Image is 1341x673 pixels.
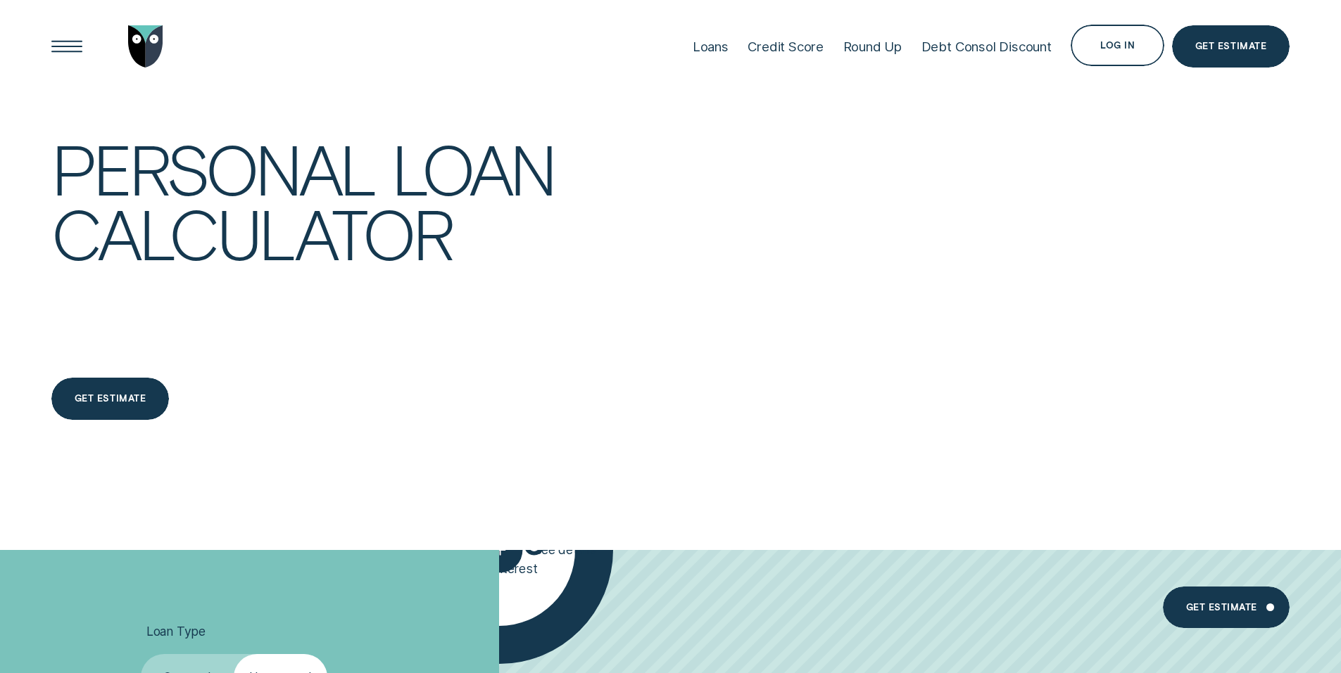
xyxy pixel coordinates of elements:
div: Debt Consol Discount [921,39,1052,55]
div: Credit Score [748,39,824,55]
a: Get estimate [51,378,169,420]
h4: Personal loan calculator [51,136,573,266]
a: Get estimate [1163,587,1290,629]
span: Loan Type [146,624,206,639]
img: Wisr [128,25,163,68]
div: Loans [693,39,729,55]
button: Log in [1071,25,1164,67]
a: Get Estimate [1172,25,1290,68]
button: See details [477,527,596,572]
span: See details [534,542,596,558]
div: Round Up [843,39,902,55]
button: Open Menu [46,25,88,68]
